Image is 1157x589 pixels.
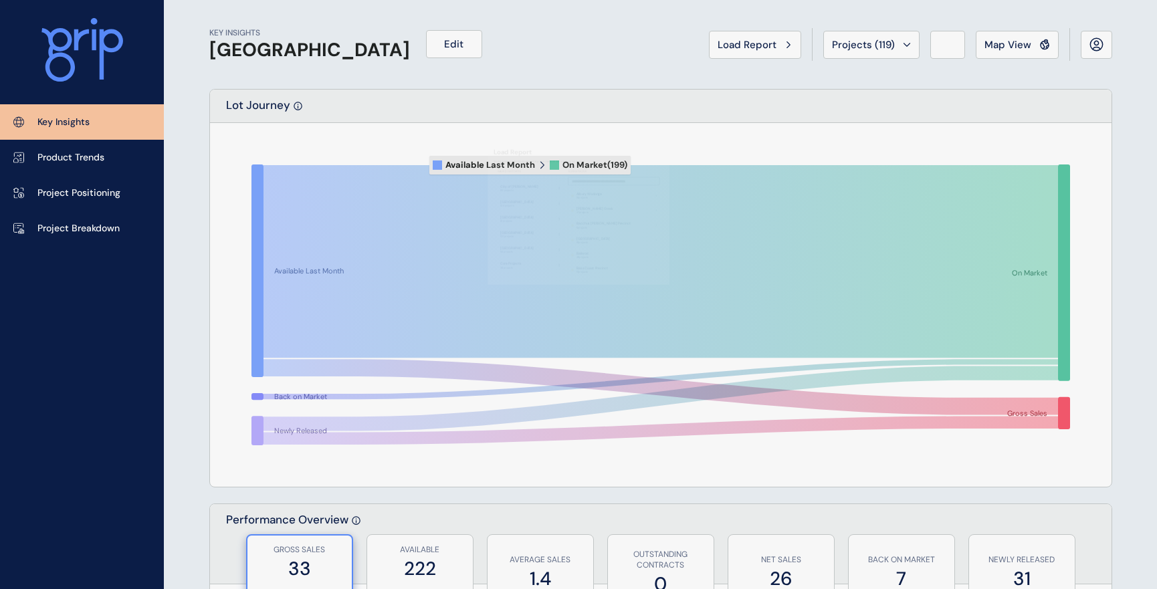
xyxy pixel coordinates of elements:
p: KEY INSIGHTS [209,27,410,39]
p: NET SALES [735,554,827,566]
p: Product Trends [37,151,104,164]
p: Project Positioning [37,187,120,200]
button: Edit [426,30,482,58]
span: Load Report [718,38,776,51]
button: Map View [976,31,1059,59]
p: OUTSTANDING CONTRACTS [615,549,707,572]
p: Project Breakdown [37,222,120,235]
span: Projects ( 119 ) [832,38,895,51]
p: Lot Journey [226,98,290,122]
p: AVERAGE SALES [494,554,587,566]
label: 222 [374,556,466,582]
h1: [GEOGRAPHIC_DATA] [209,39,410,62]
label: 33 [254,556,345,582]
p: NEWLY RELEASED [976,554,1068,566]
span: Map View [984,38,1031,51]
p: Key Insights [37,116,90,129]
button: Load Report [709,31,801,59]
p: GROSS SALES [254,544,345,556]
p: Performance Overview [226,512,348,584]
button: Projects (119) [823,31,920,59]
span: Edit [444,37,463,51]
p: BACK ON MARKET [855,554,948,566]
p: AVAILABLE [374,544,466,556]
